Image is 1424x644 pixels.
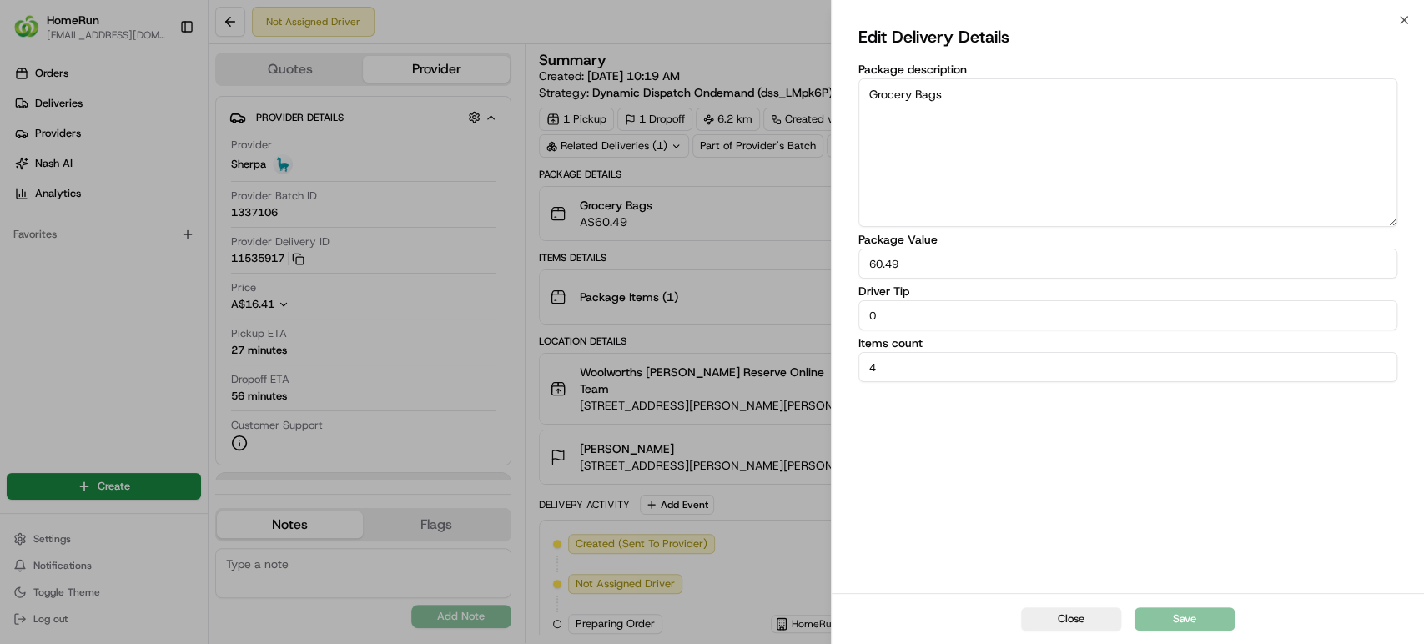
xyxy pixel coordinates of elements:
[858,300,1397,330] input: Enter package value
[858,337,1397,349] label: Items count
[858,352,1397,382] input: Enter items count
[1021,607,1121,631] button: Close
[858,285,1397,297] label: Driver Tip
[858,78,1397,227] textarea: Grocery Bags
[858,63,1397,75] label: Package description
[858,249,1397,279] input: Enter package value
[858,23,1009,50] h2: Edit Delivery Details
[858,234,1397,245] label: Package Value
